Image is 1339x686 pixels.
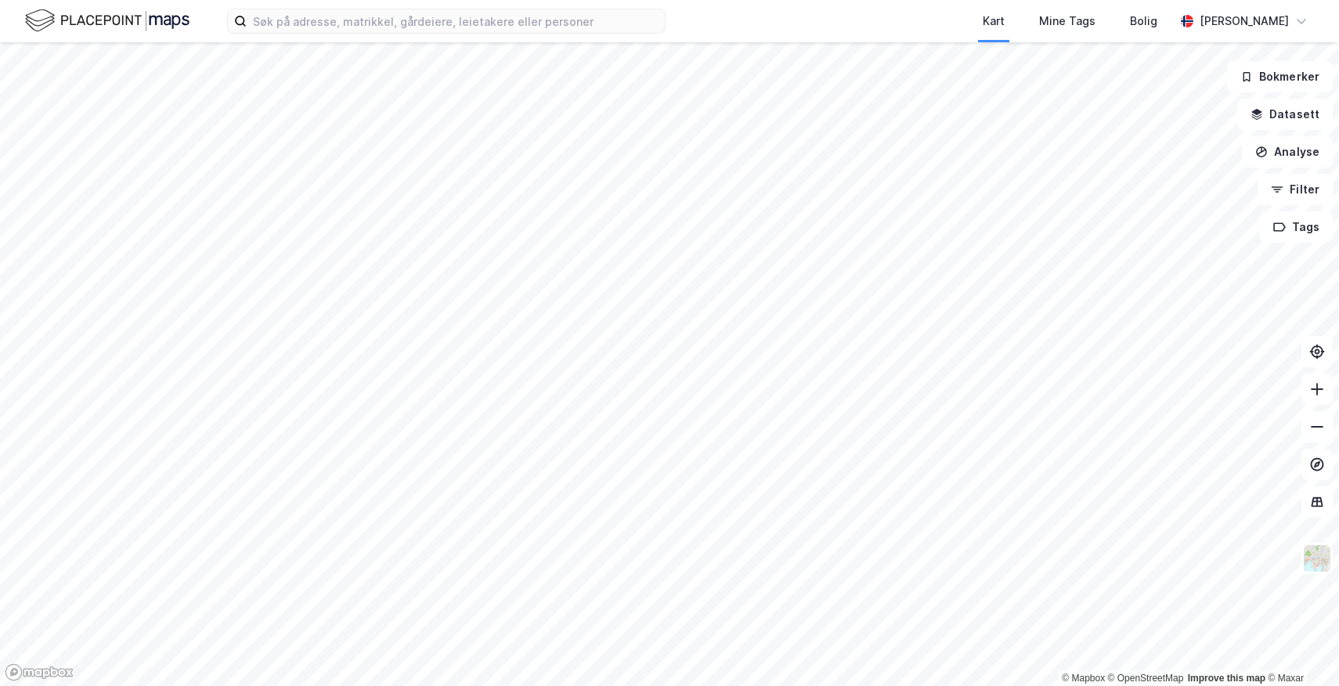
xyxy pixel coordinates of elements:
[1062,673,1105,684] a: Mapbox
[1200,12,1289,31] div: [PERSON_NAME]
[1302,543,1332,573] img: Z
[5,663,74,681] a: Mapbox homepage
[1258,174,1333,205] button: Filter
[1130,12,1157,31] div: Bolig
[1261,611,1339,686] iframe: Chat Widget
[1242,136,1333,168] button: Analyse
[25,7,189,34] img: logo.f888ab2527a4732fd821a326f86c7f29.svg
[983,12,1005,31] div: Kart
[1227,61,1333,92] button: Bokmerker
[1260,211,1333,243] button: Tags
[1237,99,1333,130] button: Datasett
[1261,611,1339,686] div: Kontrollprogram for chat
[247,9,665,33] input: Søk på adresse, matrikkel, gårdeiere, leietakere eller personer
[1039,12,1095,31] div: Mine Tags
[1108,673,1184,684] a: OpenStreetMap
[1188,673,1265,684] a: Improve this map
